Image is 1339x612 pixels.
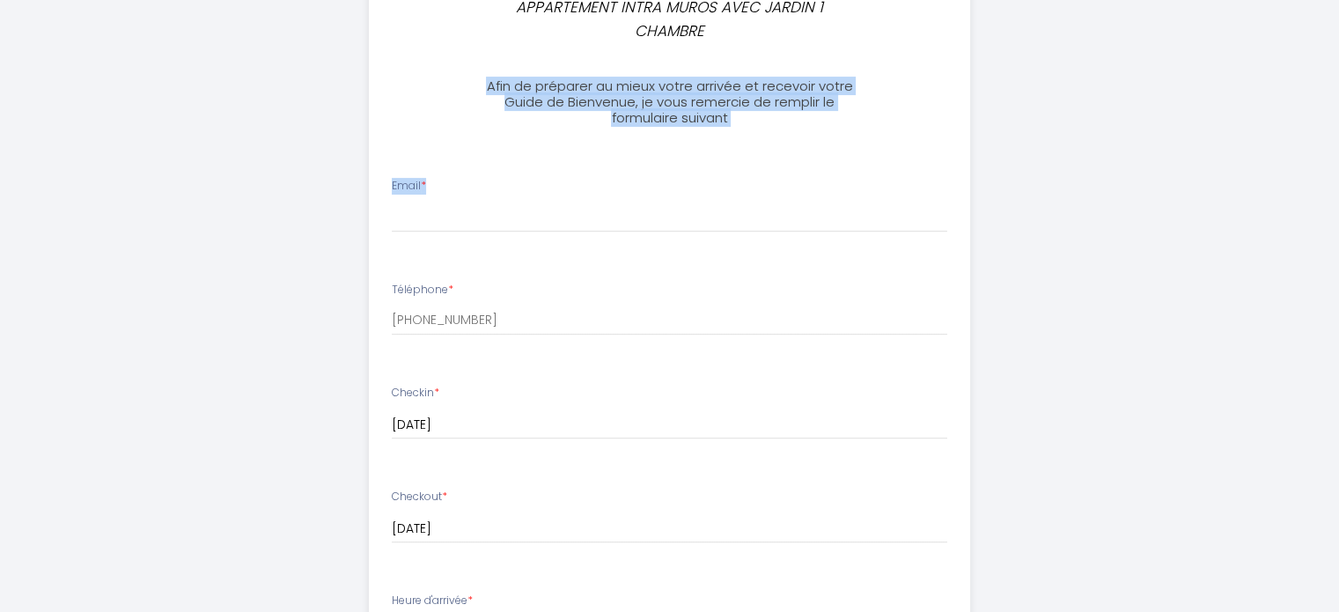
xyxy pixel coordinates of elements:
label: Heure d'arrivée [392,593,473,609]
label: Email [392,178,426,195]
label: Checkin [392,385,439,402]
label: Téléphone [392,282,453,299]
label: Checkout [392,489,447,505]
h3: Afin de préparer au mieux votre arrivée et recevoir votre Guide de Bienvenue, je vous remercie de... [474,78,865,126]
